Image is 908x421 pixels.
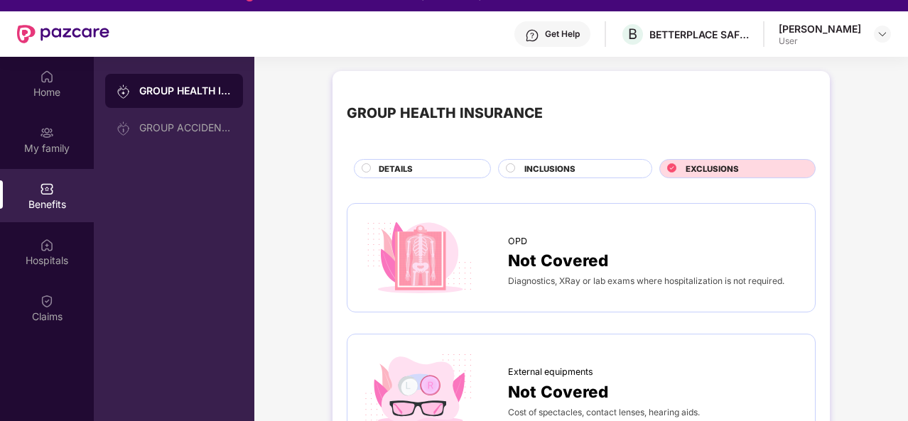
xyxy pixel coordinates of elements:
span: Diagnostics, XRay or lab exams where hospitalization is not required. [508,275,784,286]
span: Cost of spectacles, contact lenses, hearing aids. [508,407,700,417]
img: svg+xml;base64,PHN2ZyB3aWR0aD0iMjAiIGhlaWdodD0iMjAiIHZpZXdCb3g9IjAgMCAyMCAyMCIgZmlsbD0ibm9uZSIgeG... [117,84,131,99]
span: Not Covered [508,379,608,404]
img: svg+xml;base64,PHN2ZyBpZD0iSG9tZSIgeG1sbnM9Imh0dHA6Ly93d3cudzMub3JnLzIwMDAvc3ZnIiB3aWR0aD0iMjAiIG... [40,70,54,84]
span: OPD [508,234,527,248]
span: INCLUSIONS [524,163,575,175]
img: svg+xml;base64,PHN2ZyBpZD0iQ2xhaW0iIHhtbG5zPSJodHRwOi8vd3d3LnczLm9yZy8yMDAwL3N2ZyIgd2lkdGg9IjIwIi... [40,294,54,308]
div: GROUP ACCIDENTAL INSURANCE [139,122,232,133]
div: BETTERPLACE SAFETY SOLUTIONS PRIVATE LIMITED [649,28,749,41]
span: DETAILS [379,163,413,175]
div: GROUP HEALTH INSURANCE [347,102,543,124]
img: svg+xml;base64,PHN2ZyBpZD0iQmVuZWZpdHMiIHhtbG5zPSJodHRwOi8vd3d3LnczLm9yZy8yMDAwL3N2ZyIgd2lkdGg9Ij... [40,182,54,196]
span: Not Covered [508,248,608,273]
span: B [628,26,637,43]
img: svg+xml;base64,PHN2ZyBpZD0iSG9zcGl0YWxzIiB4bWxucz0iaHR0cDovL3d3dy53My5vcmcvMjAwMC9zdmciIHdpZHRoPS... [40,238,54,252]
img: svg+xml;base64,PHN2ZyBpZD0iRHJvcGRvd24tMzJ4MzIiIHhtbG5zPSJodHRwOi8vd3d3LnczLm9yZy8yMDAwL3N2ZyIgd2... [877,28,888,40]
div: Get Help [545,28,580,40]
img: icon [362,218,477,298]
img: New Pazcare Logo [17,25,109,43]
div: [PERSON_NAME] [779,22,861,35]
img: svg+xml;base64,PHN2ZyB3aWR0aD0iMjAiIGhlaWdodD0iMjAiIHZpZXdCb3g9IjAgMCAyMCAyMCIgZmlsbD0ibm9uZSIgeG... [117,121,131,136]
img: svg+xml;base64,PHN2ZyB3aWR0aD0iMjAiIGhlaWdodD0iMjAiIHZpZXdCb3g9IjAgMCAyMCAyMCIgZmlsbD0ibm9uZSIgeG... [40,126,54,140]
div: GROUP HEALTH INSURANCE [139,84,232,98]
div: User [779,35,861,47]
span: External equipments [508,365,593,379]
img: svg+xml;base64,PHN2ZyBpZD0iSGVscC0zMngzMiIgeG1sbnM9Imh0dHA6Ly93d3cudzMub3JnLzIwMDAvc3ZnIiB3aWR0aD... [525,28,539,43]
span: EXCLUSIONS [686,163,739,175]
